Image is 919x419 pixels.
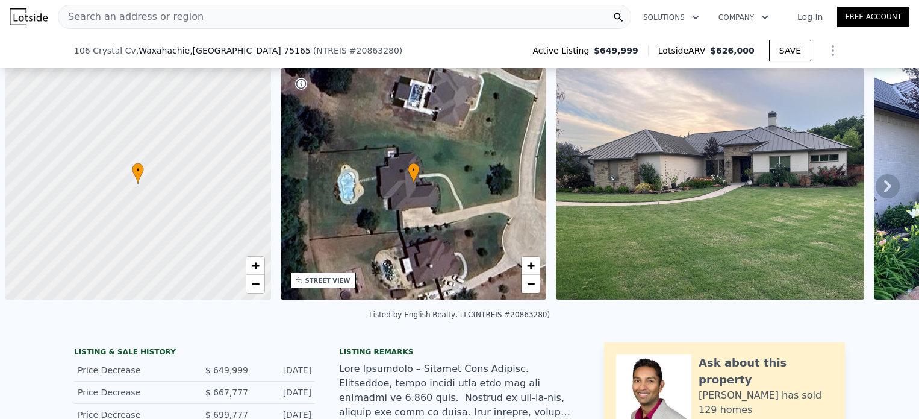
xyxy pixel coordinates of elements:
div: [PERSON_NAME] has sold 129 homes [699,388,833,417]
span: , Waxahachie [136,45,311,57]
span: + [527,258,535,273]
img: Lotside [10,8,48,25]
a: Free Account [837,7,909,27]
div: Ask about this property [699,354,833,388]
button: Solutions [634,7,709,28]
a: Zoom in [522,257,540,275]
div: Listing remarks [339,347,580,357]
span: $ 649,999 [205,365,248,375]
span: − [251,276,259,291]
span: − [527,276,535,291]
div: Listed by English Realty, LLC (NTREIS #20863280) [369,310,550,319]
span: Lotside ARV [658,45,710,57]
div: LISTING & SALE HISTORY [74,347,315,359]
span: • [408,165,420,175]
div: Price Decrease [78,386,185,399]
button: SAVE [769,40,811,61]
span: NTREIS [316,46,347,55]
span: 106 Crystal Cv [74,45,136,57]
div: ( ) [313,45,403,57]
a: Zoom out [246,275,264,293]
div: [DATE] [258,386,311,399]
span: $626,000 [710,46,755,55]
span: # 20863280 [349,46,399,55]
a: Zoom out [522,275,540,293]
img: Sale: 157953816 Parcel: 114353137 [556,68,864,300]
span: Active Listing [532,45,594,57]
span: $649,999 [594,45,638,57]
div: STREET VIEW [305,276,350,285]
span: + [251,258,259,273]
div: • [132,163,144,184]
div: [DATE] [258,364,311,376]
span: , [GEOGRAPHIC_DATA] 75165 [190,46,311,55]
span: • [132,165,144,175]
a: Log In [783,11,837,23]
button: Show Options [821,39,845,63]
div: • [408,163,420,184]
div: Price Decrease [78,364,185,376]
span: Search an address or region [58,10,204,24]
button: Company [709,7,778,28]
span: $ 667,777 [205,388,248,397]
a: Zoom in [246,257,264,275]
